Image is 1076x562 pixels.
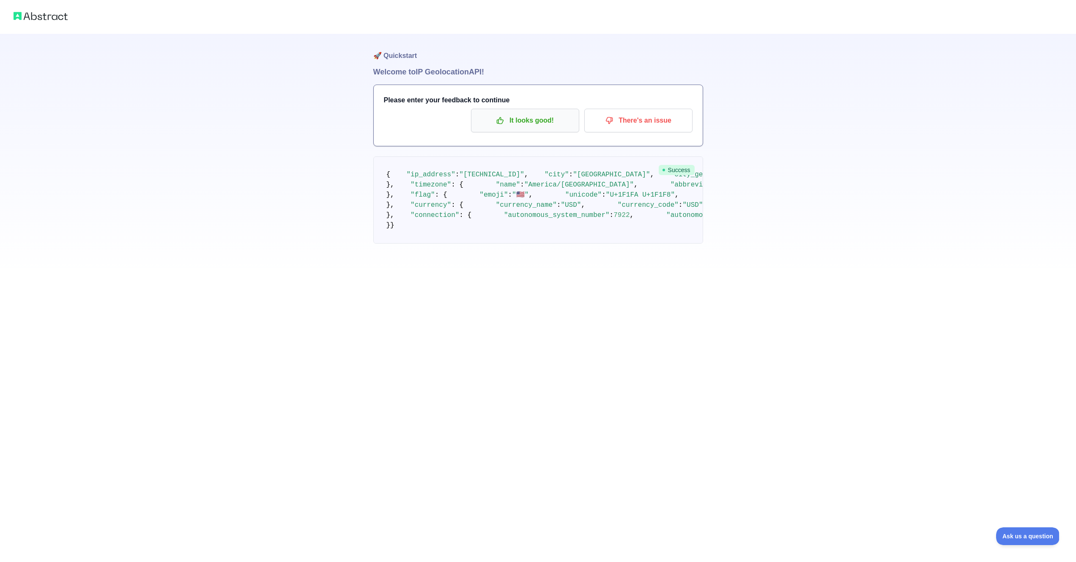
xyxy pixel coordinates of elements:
[610,211,614,219] span: :
[14,10,68,22] img: Abstract logo
[386,171,391,178] span: {
[407,171,455,178] span: "ip_address"
[459,171,524,178] span: "[TECHNICAL_ID]"
[528,191,533,199] span: ,
[373,34,703,66] h1: 🚀 Quickstart
[634,181,638,189] span: ,
[573,171,650,178] span: "[GEOGRAPHIC_DATA]"
[496,181,520,189] span: "name"
[479,191,508,199] span: "emoji"
[581,201,585,209] span: ,
[520,181,524,189] span: :
[996,527,1059,545] iframe: Toggle Customer Support
[679,201,683,209] span: :
[591,113,686,128] p: There's an issue
[682,201,703,209] span: "USD"
[618,201,679,209] span: "currency_code"
[630,211,634,219] span: ,
[459,211,471,219] span: : {
[584,109,693,132] button: There's an issue
[451,201,463,209] span: : {
[411,201,451,209] span: "currency"
[451,181,463,189] span: : {
[504,211,610,219] span: "autonomous_system_number"
[373,66,703,78] h1: Welcome to IP Geolocation API!
[650,171,654,178] span: ,
[659,165,695,175] span: Success
[565,191,602,199] span: "unicode"
[471,109,579,132] button: It looks good!
[671,181,727,189] span: "abbreviation"
[411,191,435,199] span: "flag"
[411,211,459,219] span: "connection"
[602,191,606,199] span: :
[545,171,569,178] span: "city"
[613,211,630,219] span: 7922
[512,191,528,199] span: "🇺🇸"
[569,171,573,178] span: :
[557,201,561,209] span: :
[496,201,557,209] span: "currency_name"
[455,171,460,178] span: :
[524,171,528,178] span: ,
[666,211,796,219] span: "autonomous_system_organization"
[411,181,451,189] span: "timezone"
[675,191,679,199] span: ,
[477,113,573,128] p: It looks good!
[384,95,693,105] h3: Please enter your feedback to continue
[524,181,634,189] span: "America/[GEOGRAPHIC_DATA]"
[606,191,675,199] span: "U+1F1FA U+1F1F8"
[435,191,447,199] span: : {
[561,201,581,209] span: "USD"
[508,191,512,199] span: :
